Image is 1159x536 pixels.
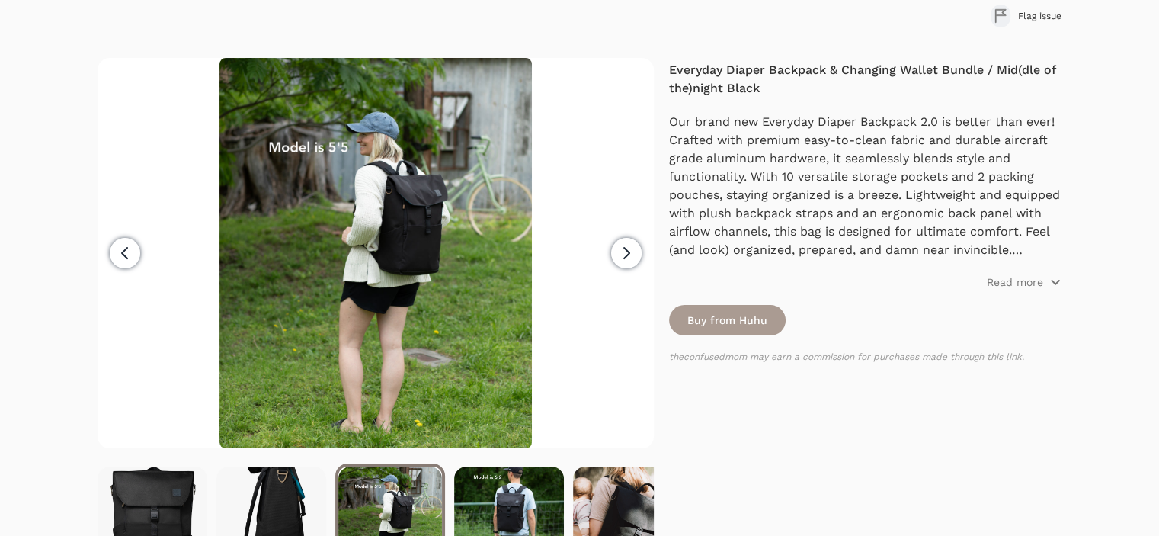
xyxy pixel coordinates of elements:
button: Read more [987,274,1061,290]
p: Our brand new Everyday Diaper Backpack 2.0 is better than ever! Crafted with premium easy-to-clea... [669,113,1061,259]
p: Read more [987,274,1043,290]
a: Buy from Huhu [669,305,786,335]
h4: Everyday Diaper Backpack & Changing Wallet Bundle / Mid(dle of the)night Black [669,61,1061,98]
p: theconfusedmom may earn a commission for purchases made through this link. [669,351,1061,363]
span: Flag issue [1018,10,1061,22]
button: Flag issue [991,5,1061,27]
img: Women wearing tan sweatshirt, blue hat, and black shorts with a black backpack standing in grass.... [219,58,532,448]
